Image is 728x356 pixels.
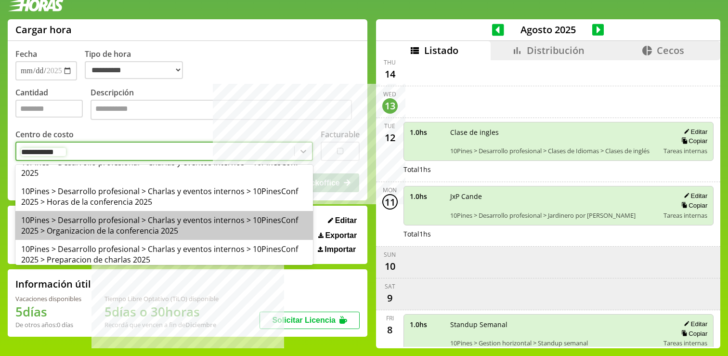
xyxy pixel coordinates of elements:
[185,320,216,329] b: Diciembre
[15,100,83,118] input: Cantidad
[504,23,592,36] span: Agosto 2025
[384,122,395,130] div: Tue
[424,44,458,57] span: Listado
[383,90,396,98] div: Wed
[663,339,707,347] span: Tareas internas
[104,294,219,303] div: Tiempo Libre Optativo (TiLO) disponible
[321,129,360,140] label: Facturable
[15,87,91,122] label: Cantidad
[91,100,352,120] textarea: Descripción
[657,44,684,57] span: Cecos
[678,330,707,338] button: Copiar
[382,130,398,145] div: 12
[450,146,657,155] span: 10Pines > Desarrollo profesional > Clases de Idiomas > Clases de inglés
[85,61,183,79] select: Tipo de hora
[272,316,336,324] span: Solicitar Licencia
[450,339,657,347] span: 10Pines > Gestion horizontal > Standup semanal
[663,211,707,220] span: Tareas internas
[681,320,707,328] button: Editar
[325,216,360,225] button: Editar
[382,322,398,338] div: 8
[15,303,81,320] h1: 5 días
[15,49,37,59] label: Fecha
[91,87,360,122] label: Descripción
[450,320,657,329] span: Standup Semanal
[410,128,443,137] span: 1.0 hs
[403,229,714,238] div: Total 1 hs
[384,251,396,259] div: Sun
[15,277,91,290] h2: Información útil
[403,165,714,174] div: Total 1 hs
[385,282,395,290] div: Sat
[104,320,219,329] div: Recordá que vencen a fin de
[681,192,707,200] button: Editar
[382,98,398,114] div: 13
[325,231,357,240] span: Exportar
[382,66,398,82] div: 14
[678,201,707,210] button: Copiar
[527,44,585,57] span: Distribución
[382,259,398,274] div: 10
[15,182,313,211] div: 10Pines > Desarrollo profesional > Charlas y eventos internos > 10PinesConf 2025 > Horas de la co...
[15,294,81,303] div: Vacaciones disponibles
[15,129,74,140] label: Centro de costo
[315,231,360,240] button: Exportar
[450,211,657,220] span: 10Pines > Desarrollo profesional > Jardinero por [PERSON_NAME]
[325,245,356,254] span: Importar
[335,216,357,225] span: Editar
[384,58,396,66] div: Thu
[681,128,707,136] button: Editar
[376,60,720,347] div: scrollable content
[386,314,394,322] div: Fri
[678,137,707,145] button: Copiar
[15,23,72,36] h1: Cargar hora
[410,192,443,201] span: 1.0 hs
[410,320,443,329] span: 1.0 hs
[104,303,219,320] h1: 5 días o 30 horas
[15,240,313,269] div: 10Pines > Desarrollo profesional > Charlas y eventos internos > 10PinesConf 2025 > Preparacion de...
[450,192,657,201] span: JxP Cande
[15,153,313,182] div: 10Pines > Desarrollo profesional > Charlas y eventos internos > 10PinesConf 2025
[663,146,707,155] span: Tareas internas
[382,194,398,210] div: 11
[15,320,81,329] div: De otros años: 0 días
[383,186,397,194] div: Mon
[450,128,657,137] span: Clase de ingles
[85,49,191,80] label: Tipo de hora
[382,290,398,306] div: 9
[15,211,313,240] div: 10Pines > Desarrollo profesional > Charlas y eventos internos > 10PinesConf 2025 > Organizacion d...
[260,312,360,329] button: Solicitar Licencia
